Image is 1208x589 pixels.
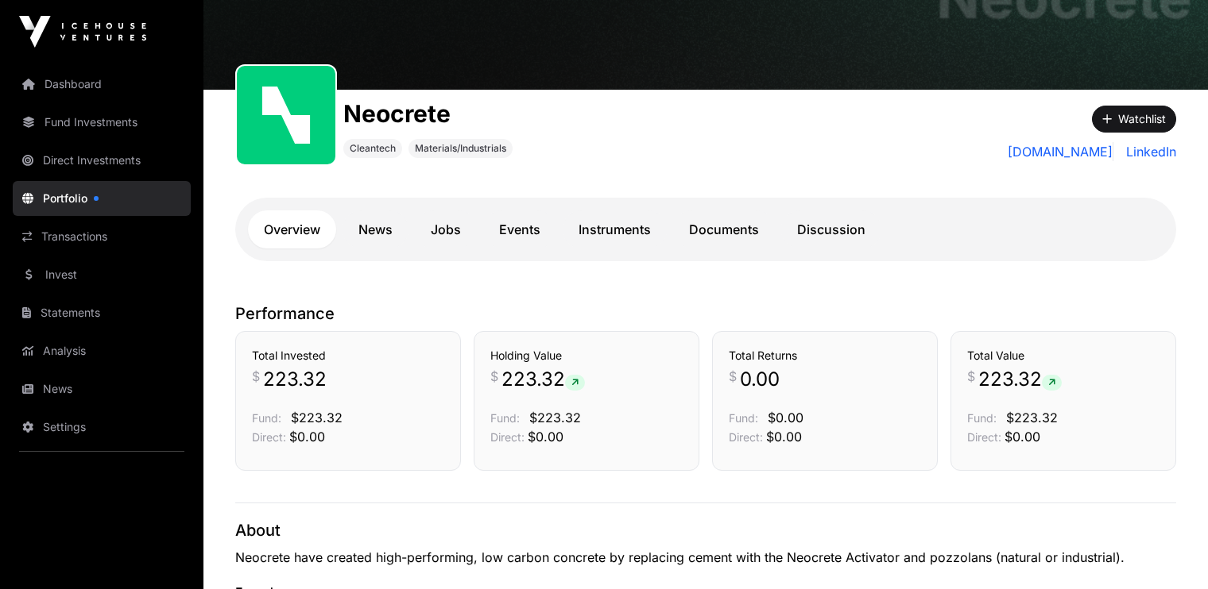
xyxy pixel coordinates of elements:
[967,367,975,386] span: $
[252,411,281,425] span: Fund:
[1008,142,1113,161] a: [DOMAIN_NAME]
[781,210,881,248] a: Discussion
[235,548,1176,567] p: Neocrete have created high-performing, low carbon concrete by replacing cement with the Neocrete ...
[13,295,191,330] a: Statements
[501,367,585,392] span: 223.32
[289,429,325,445] span: $0.00
[13,105,191,140] a: Fund Investments
[528,429,563,445] span: $0.00
[490,430,525,444] span: Direct:
[967,348,1160,364] h3: Total Value
[1005,429,1040,445] span: $0.00
[13,371,191,406] a: News
[13,181,191,216] a: Portfolio
[490,367,498,386] span: $
[243,72,329,158] img: Neocrete.svg
[350,142,396,155] span: Cleantech
[415,142,506,155] span: Materials/Industrials
[235,302,1176,325] p: Performance
[1120,142,1176,161] a: LinkedIn
[490,348,683,364] h3: Holding Value
[248,210,336,248] a: Overview
[13,219,191,254] a: Transactions
[415,210,477,248] a: Jobs
[967,411,997,425] span: Fund:
[252,367,260,386] span: $
[252,348,444,364] h3: Total Invested
[1092,106,1176,133] button: Watchlist
[529,410,581,425] span: $223.32
[343,99,513,128] h1: Neocrete
[1006,410,1058,425] span: $223.32
[729,430,763,444] span: Direct:
[13,67,191,102] a: Dashboard
[263,367,327,392] span: 223.32
[563,210,667,248] a: Instruments
[673,210,775,248] a: Documents
[766,429,802,445] span: $0.00
[740,367,780,392] span: 0.00
[967,430,1001,444] span: Direct:
[291,410,343,425] span: $223.32
[343,210,408,248] a: News
[13,143,191,178] a: Direct Investments
[252,430,286,444] span: Direct:
[13,257,191,292] a: Invest
[235,519,1176,541] p: About
[729,348,921,364] h3: Total Returns
[1129,513,1208,589] iframe: Chat Widget
[490,411,520,425] span: Fund:
[768,410,803,425] span: $0.00
[248,210,1163,248] nav: Tabs
[729,411,758,425] span: Fund:
[978,367,1062,392] span: 223.32
[483,210,556,248] a: Events
[19,16,146,48] img: Icehouse Ventures Logo
[13,333,191,368] a: Analysis
[13,410,191,445] a: Settings
[729,367,737,386] span: $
